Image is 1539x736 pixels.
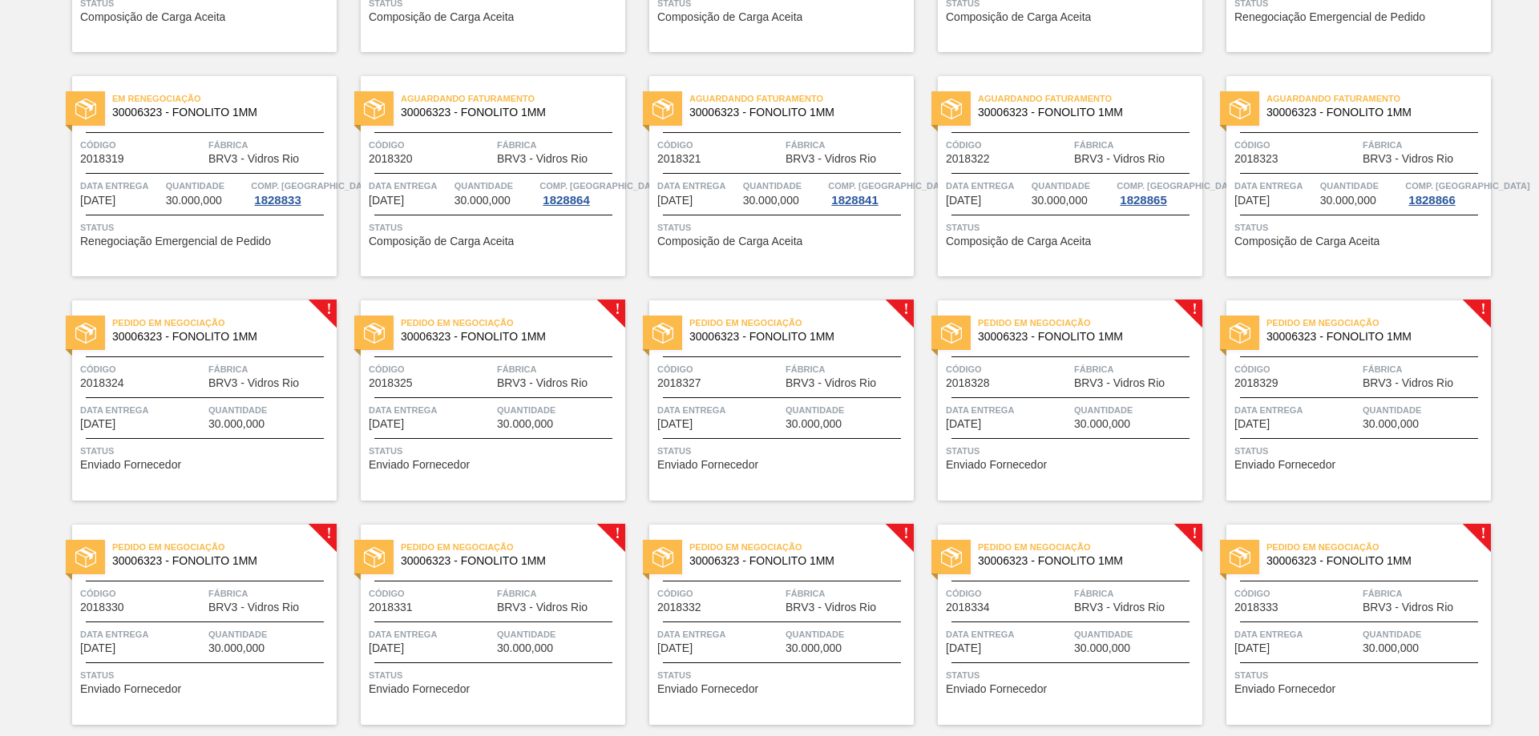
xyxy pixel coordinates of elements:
span: Quantidade [208,402,333,418]
span: 30006323 - FONOLITO 1MM [401,331,612,343]
img: status [652,547,673,568]
span: BRV3 - Vidros Rio [1363,601,1453,613]
span: Status [657,443,910,459]
img: status [941,547,962,568]
span: Pedido em Negociação [1266,315,1491,331]
span: Comp. Carga [251,178,375,194]
a: Comp. [GEOGRAPHIC_DATA]1828841 [828,178,910,207]
a: !statusPedido em Negociação30006323 - FONOLITO 1MMCódigo2018329FábricaBRV3 - Vidros RioData entre... [1202,300,1491,501]
span: 30006323 - FONOLITO 1MM [401,555,612,567]
span: Pedido em Negociação [978,315,1202,331]
span: Pedido em Negociação [401,315,625,331]
span: Renegociação Emergencial de Pedido [80,235,271,247]
span: Código [369,361,493,377]
span: Fábrica [497,585,621,601]
span: BRV3 - Vidros Rio [1074,377,1165,389]
span: BRV3 - Vidros Rio [208,601,299,613]
a: !statusPedido em Negociação30006323 - FONOLITO 1MMCódigo2018334FábricaBRV3 - Vidros RioData entre... [914,525,1202,725]
img: status [1230,99,1250,119]
span: Quantidade [1320,178,1402,194]
span: Quantidade [786,626,910,642]
span: 20/09/2025 [657,642,693,654]
span: Código [657,137,782,153]
span: Status [946,219,1198,235]
span: Enviado Fornecedor [1234,683,1335,695]
span: Código [80,585,204,601]
a: statusAguardando Faturamento30006323 - FONOLITO 1MMCódigo2018322FábricaBRV3 - Vidros RioData entr... [914,76,1202,276]
span: Fábrica [208,137,333,153]
span: Pedido em Negociação [689,539,914,555]
span: Quantidade [497,626,621,642]
span: Código [369,585,493,601]
span: 30006323 - FONOLITO 1MM [978,107,1190,119]
span: Comp. Carga [1117,178,1241,194]
span: Data entrega [946,626,1070,642]
span: Pedido em Negociação [112,539,337,555]
span: Data entrega [1234,402,1359,418]
span: 18/09/2025 [80,642,115,654]
span: Código [946,361,1070,377]
span: Status [369,443,621,459]
span: Fábrica [1363,361,1487,377]
span: Código [1234,137,1359,153]
span: 18/09/2025 [1234,418,1270,430]
span: Composição de Carga Aceita [946,11,1091,23]
span: Fábrica [1074,361,1198,377]
span: Fábrica [208,361,333,377]
img: status [75,547,96,568]
span: Código [657,585,782,601]
span: Código [1234,361,1359,377]
a: !statusPedido em Negociação30006323 - FONOLITO 1MMCódigo2018328FábricaBRV3 - Vidros RioData entre... [914,300,1202,501]
span: 2018332 [657,601,701,613]
img: status [941,99,962,119]
span: Renegociação Emergencial de Pedido [1234,11,1425,23]
img: status [364,547,385,568]
span: Fábrica [786,585,910,601]
span: 14/09/2025 [369,418,404,430]
span: Data entrega [1234,178,1316,194]
span: BRV3 - Vidros Rio [786,153,876,165]
span: BRV3 - Vidros Rio [1363,377,1453,389]
span: 23/09/2025 [1234,642,1270,654]
span: Quantidade [743,178,825,194]
span: 30006323 - FONOLITO 1MM [978,331,1190,343]
span: Quantidade [786,402,910,418]
span: Fábrica [786,361,910,377]
span: Enviado Fornecedor [657,459,758,471]
span: Data entrega [369,402,493,418]
div: 1828841 [828,194,881,207]
span: 2018322 [946,153,990,165]
div: 1828833 [251,194,304,207]
span: 2018330 [80,601,124,613]
span: Data entrega [1234,626,1359,642]
a: statusAguardando Faturamento30006323 - FONOLITO 1MMCódigo2018323FábricaBRV3 - Vidros RioData entr... [1202,76,1491,276]
span: 2018328 [946,377,990,389]
span: 30.000,000 [497,642,553,654]
span: BRV3 - Vidros Rio [208,377,299,389]
span: 30.000,000 [1363,418,1419,430]
span: Status [657,219,910,235]
div: 1828864 [539,194,592,207]
a: !statusPedido em Negociação30006323 - FONOLITO 1MMCódigo2018333FábricaBRV3 - Vidros RioData entre... [1202,525,1491,725]
span: 30.000,000 [786,418,842,430]
span: Enviado Fornecedor [80,459,181,471]
span: Enviado Fornecedor [946,683,1047,695]
span: Fábrica [786,137,910,153]
span: Fábrica [1363,585,1487,601]
span: Quantidade [1074,402,1198,418]
img: status [652,323,673,344]
span: Quantidade [166,178,248,194]
span: Composição de Carga Aceita [657,11,802,23]
span: 30006323 - FONOLITO 1MM [689,331,901,343]
span: Fábrica [208,585,333,601]
span: 30006323 - FONOLITO 1MM [1266,555,1478,567]
a: Comp. [GEOGRAPHIC_DATA]1828865 [1117,178,1198,207]
span: BRV3 - Vidros Rio [1074,153,1165,165]
span: Comp. Carga [828,178,952,194]
span: 30.000,000 [1074,642,1130,654]
span: 30.000,000 [1074,418,1130,430]
span: Pedido em Negociação [978,539,1202,555]
img: status [652,99,673,119]
span: Status [1234,443,1487,459]
span: 16/09/2025 [657,418,693,430]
